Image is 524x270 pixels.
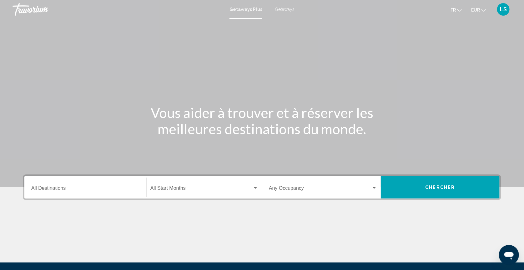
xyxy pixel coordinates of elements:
[426,185,455,190] span: Chercher
[145,105,379,137] h1: Vous aider à trouver et à réserver les meilleures destinations du monde.
[275,7,295,12] a: Getaways
[451,7,456,12] span: fr
[24,176,500,199] div: Search widget
[500,6,507,12] span: LS
[499,245,519,265] iframe: Bouton de lancement de la fenêtre de messagerie
[471,5,486,14] button: Change currency
[471,7,480,12] span: EUR
[495,3,511,16] button: User Menu
[381,176,500,199] button: Chercher
[13,3,223,16] a: Travorium
[229,7,262,12] a: Getaways Plus
[451,5,462,14] button: Change language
